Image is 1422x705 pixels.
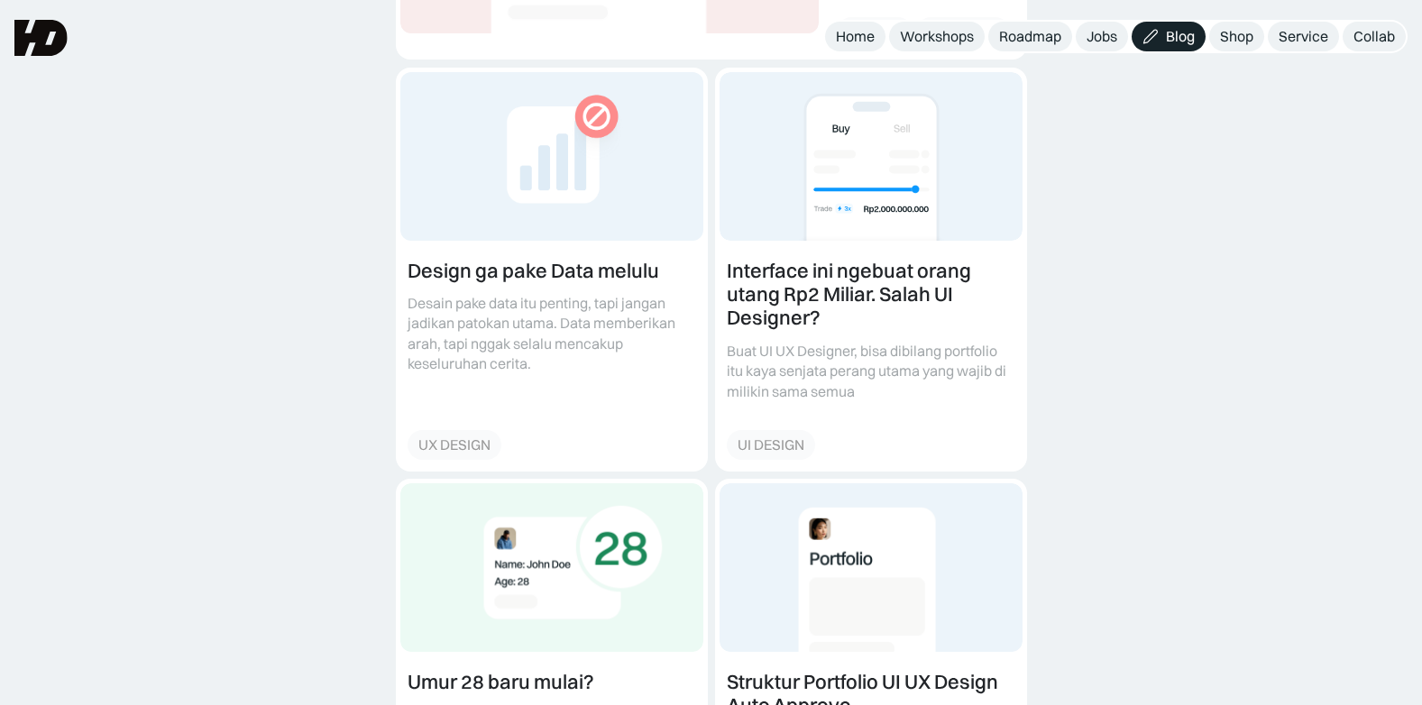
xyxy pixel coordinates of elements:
div: Home [836,27,875,46]
a: Collab [1343,22,1406,51]
div: Shop [1220,27,1253,46]
a: Service [1268,22,1339,51]
a: Home [825,22,885,51]
a: Roadmap [988,22,1072,51]
div: Blog [1166,27,1195,46]
a: Blog [1132,22,1206,51]
a: Workshops [889,22,985,51]
div: Service [1279,27,1328,46]
a: Shop [1209,22,1264,51]
div: Collab [1353,27,1395,46]
div: Jobs [1087,27,1117,46]
div: Roadmap [999,27,1061,46]
a: Jobs [1076,22,1128,51]
div: Workshops [900,27,974,46]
